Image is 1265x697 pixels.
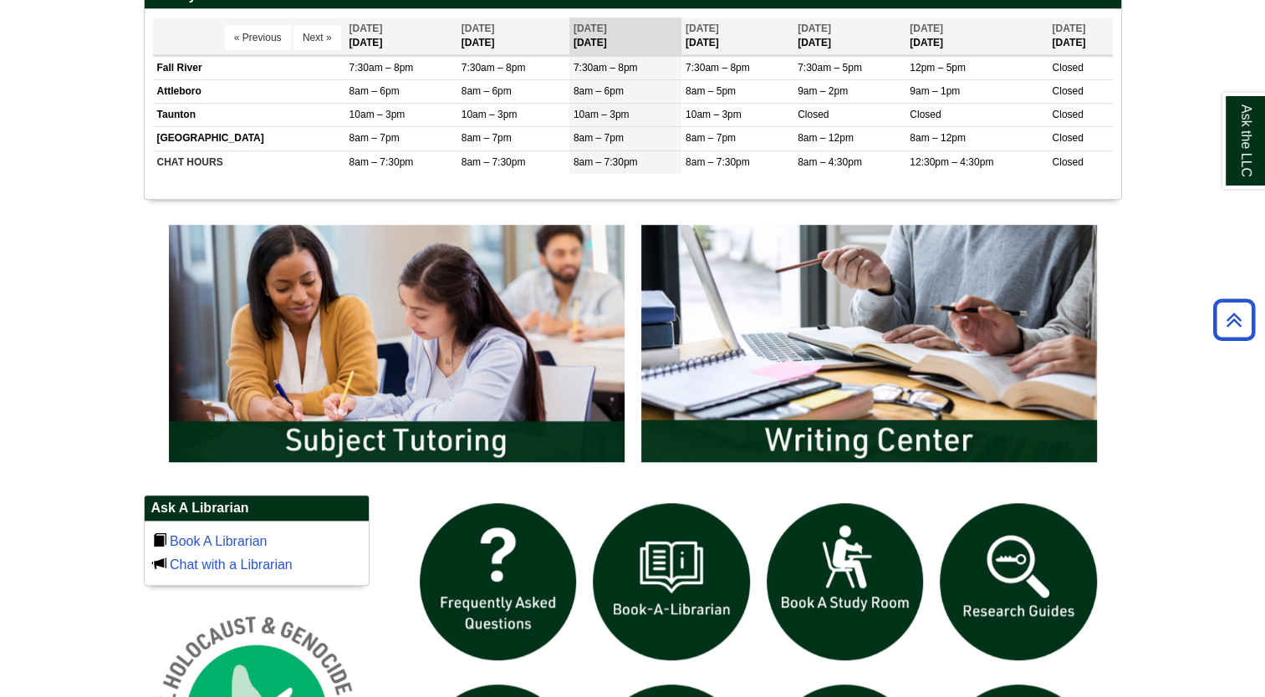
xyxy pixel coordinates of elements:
span: 7:30am – 8pm [574,62,638,74]
span: 10am – 3pm [686,109,742,120]
span: 7:30am – 8pm [686,62,750,74]
button: « Previous [225,25,291,50]
span: 8am – 6pm [462,85,512,97]
span: 9am – 2pm [798,85,848,97]
span: Closed [1052,62,1083,74]
span: 8am – 7pm [349,132,400,144]
a: Book A Librarian [170,534,268,548]
span: [DATE] [574,23,607,34]
th: [DATE] [681,18,793,55]
span: 8am – 7:30pm [686,156,750,168]
span: [DATE] [1052,23,1085,34]
td: [GEOGRAPHIC_DATA] [153,127,345,150]
th: [DATE] [569,18,681,55]
span: [DATE] [686,23,719,34]
span: 8am – 7pm [686,132,736,144]
span: Closed [798,109,829,120]
span: 8am – 4:30pm [798,156,862,168]
img: Writing Center Information [633,216,1105,471]
span: [DATE] [349,23,383,34]
span: 7:30am – 8pm [462,62,526,74]
span: [DATE] [798,23,831,34]
span: Closed [910,109,941,120]
img: Book a Librarian icon links to book a librarian web page [584,495,758,669]
img: frequently asked questions [411,495,585,669]
span: 12:30pm – 4:30pm [910,156,993,168]
span: 8am – 7:30pm [462,156,526,168]
td: CHAT HOURS [153,150,345,174]
td: Fall River [153,56,345,79]
span: 8am – 12pm [910,132,966,144]
img: Subject Tutoring Information [161,216,633,471]
th: [DATE] [457,18,569,55]
td: Attleboro [153,80,345,104]
div: slideshow [161,216,1105,478]
th: [DATE] [1048,18,1112,55]
span: [DATE] [910,23,943,34]
th: [DATE] [905,18,1048,55]
th: [DATE] [793,18,905,55]
span: 8am – 6pm [349,85,400,97]
span: 10am – 3pm [349,109,406,120]
a: Chat with a Librarian [170,557,293,572]
span: 7:30am – 8pm [349,62,414,74]
span: 10am – 3pm [462,109,518,120]
span: Closed [1052,156,1083,168]
a: Back to Top [1207,308,1261,331]
img: Research Guides icon links to research guides web page [931,495,1105,669]
button: Next » [293,25,341,50]
span: Closed [1052,132,1083,144]
h2: Ask A Librarian [145,496,369,521]
span: 8am – 7:30pm [574,156,638,168]
span: 8am – 7pm [462,132,512,144]
span: Closed [1052,109,1083,120]
span: 10am – 3pm [574,109,630,120]
span: 8am – 7pm [574,132,624,144]
span: 8am – 7:30pm [349,156,414,168]
span: 8am – 5pm [686,85,736,97]
span: Closed [1052,85,1083,97]
span: 12pm – 5pm [910,62,966,74]
th: [DATE] [345,18,457,55]
span: [DATE] [462,23,495,34]
span: 9am – 1pm [910,85,960,97]
img: book a study room icon links to book a study room web page [758,495,932,669]
td: Taunton [153,104,345,127]
span: 7:30am – 5pm [798,62,862,74]
span: 8am – 6pm [574,85,624,97]
span: 8am – 12pm [798,132,854,144]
